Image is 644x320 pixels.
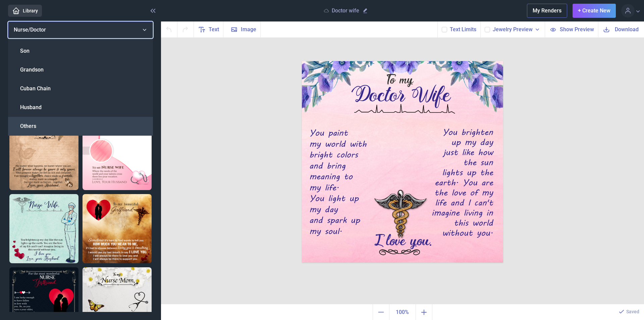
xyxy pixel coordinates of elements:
[9,194,78,263] img: Nurse Wife
[450,26,476,34] button: Text Limits
[161,21,177,37] button: Undo
[241,26,256,34] span: Image
[309,128,391,236] div: You paint my world with bright colors and bring meaning to my life. You light up my day and spark...
[332,7,359,14] p: Doctor wife
[83,194,152,263] img: Nurse girlfriend
[223,21,261,37] button: Image
[626,308,639,315] p: Saved
[391,306,414,319] span: 100%
[598,21,644,37] button: Download
[328,76,470,86] div: To my
[389,304,416,320] button: Actual size
[8,21,153,38] button: Nurse/Doctor
[545,21,598,37] button: Show Preview
[527,4,567,18] button: My Renders
[560,26,594,33] span: Show Preview
[9,121,78,190] img: To my beautiful
[14,27,46,33] span: Nurse/Doctor
[194,21,223,37] button: Text
[615,26,639,33] span: Download
[8,5,42,17] a: Library
[302,61,503,263] img: b009.jpg
[493,26,533,34] span: Jewelry Preview
[20,47,30,55] span: Son
[354,235,454,253] div: I love you.
[416,304,432,320] button: Zoom in
[20,66,44,74] span: Grandson
[177,21,194,37] button: Redo
[83,121,152,190] img: To my Nurse wife
[209,26,219,34] span: Text
[317,86,484,108] div: Doctor Wife
[20,103,42,111] span: Husband
[20,122,36,130] span: Others
[573,4,616,18] button: + Create New
[20,85,51,93] span: Cuban Chain
[493,26,541,34] button: Jewelry Preview
[415,127,493,241] div: You brighten up my day just like how the sun lights up the earth. You are the love of my life and...
[373,304,389,320] button: Zoom out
